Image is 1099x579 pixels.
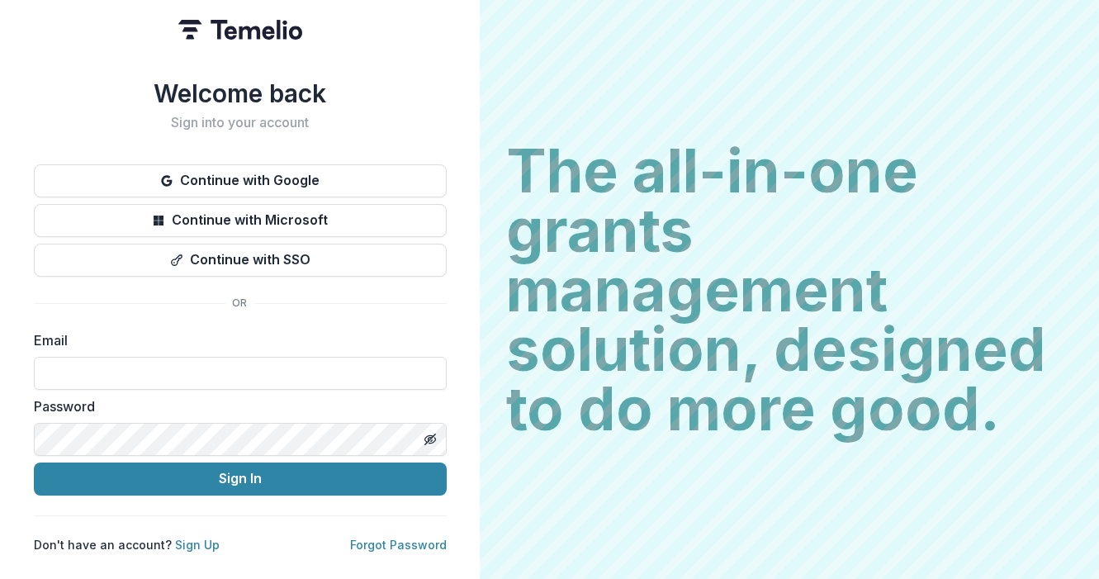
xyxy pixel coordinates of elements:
[175,538,220,552] a: Sign Up
[34,204,447,237] button: Continue with Microsoft
[34,78,447,108] h1: Welcome back
[34,115,447,131] h2: Sign into your account
[34,164,447,197] button: Continue with Google
[350,538,447,552] a: Forgot Password
[34,536,220,553] p: Don't have an account?
[34,244,447,277] button: Continue with SSO
[34,396,437,416] label: Password
[34,463,447,496] button: Sign In
[417,426,443,453] button: Toggle password visibility
[34,330,437,350] label: Email
[178,20,302,40] img: Temelio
